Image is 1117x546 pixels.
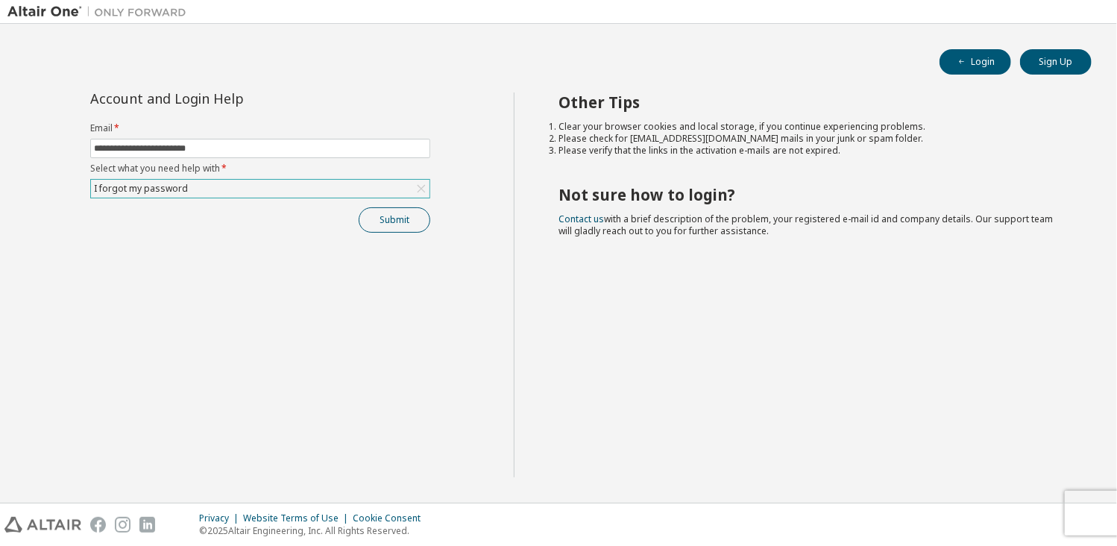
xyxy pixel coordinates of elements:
[559,133,1066,145] li: Please check for [EMAIL_ADDRESS][DOMAIN_NAME] mails in your junk or spam folder.
[4,517,81,533] img: altair_logo.svg
[243,512,353,524] div: Website Terms of Use
[559,213,605,225] a: Contact us
[353,512,430,524] div: Cookie Consent
[559,92,1066,112] h2: Other Tips
[559,145,1066,157] li: Please verify that the links in the activation e-mails are not expired.
[90,163,430,175] label: Select what you need help with
[940,49,1011,75] button: Login
[92,181,190,197] div: I forgot my password
[559,185,1066,204] h2: Not sure how to login?
[91,180,430,198] div: I forgot my password
[90,517,106,533] img: facebook.svg
[115,517,130,533] img: instagram.svg
[199,512,243,524] div: Privacy
[559,213,1054,237] span: with a brief description of the problem, your registered e-mail id and company details. Our suppo...
[7,4,194,19] img: Altair One
[1020,49,1092,75] button: Sign Up
[559,121,1066,133] li: Clear your browser cookies and local storage, if you continue experiencing problems.
[199,524,430,537] p: © 2025 Altair Engineering, Inc. All Rights Reserved.
[359,207,430,233] button: Submit
[90,122,430,134] label: Email
[90,92,362,104] div: Account and Login Help
[139,517,155,533] img: linkedin.svg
